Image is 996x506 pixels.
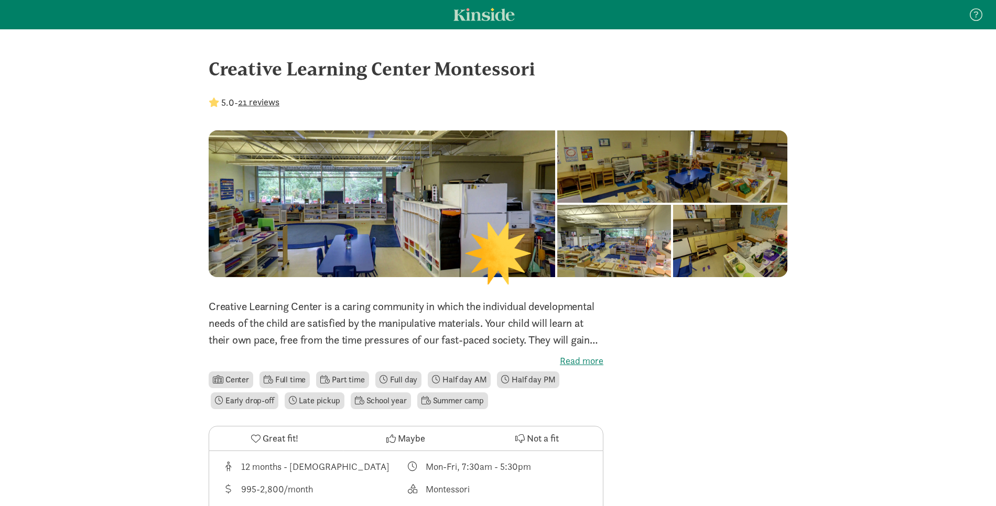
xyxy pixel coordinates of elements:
[340,426,471,450] button: Maybe
[417,392,488,409] li: Summer camp
[527,431,559,445] span: Not a fit
[211,392,278,409] li: Early drop-off
[209,54,787,83] div: Creative Learning Center Montessori
[375,371,422,388] li: Full day
[209,426,340,450] button: Great fit!
[241,459,389,474] div: 12 months - [DEMOGRAPHIC_DATA]
[209,371,253,388] li: Center
[453,8,515,21] a: Kinside
[259,371,310,388] li: Full time
[398,431,425,445] span: Maybe
[351,392,411,409] li: School year
[406,482,591,496] div: This provider's education philosophy
[209,355,603,367] label: Read more
[406,459,591,474] div: Class schedule
[472,426,603,450] button: Not a fit
[222,482,406,496] div: Average tuition for this program
[497,371,559,388] li: Half day PM
[263,431,298,445] span: Great fit!
[209,298,603,348] p: Creative Learning Center is a caring community in which the individual developmental needs of the...
[426,459,531,474] div: Mon-Fri, 7:30am - 5:30pm
[241,482,313,496] div: 995-2,800/month
[221,96,234,108] strong: 5.0
[428,371,491,388] li: Half day AM
[285,392,344,409] li: Late pickup
[238,95,279,109] button: 21 reviews
[316,371,369,388] li: Part time
[426,482,470,496] div: Montessori
[222,459,406,474] div: Age range for children that this provider cares for
[209,95,279,109] div: -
